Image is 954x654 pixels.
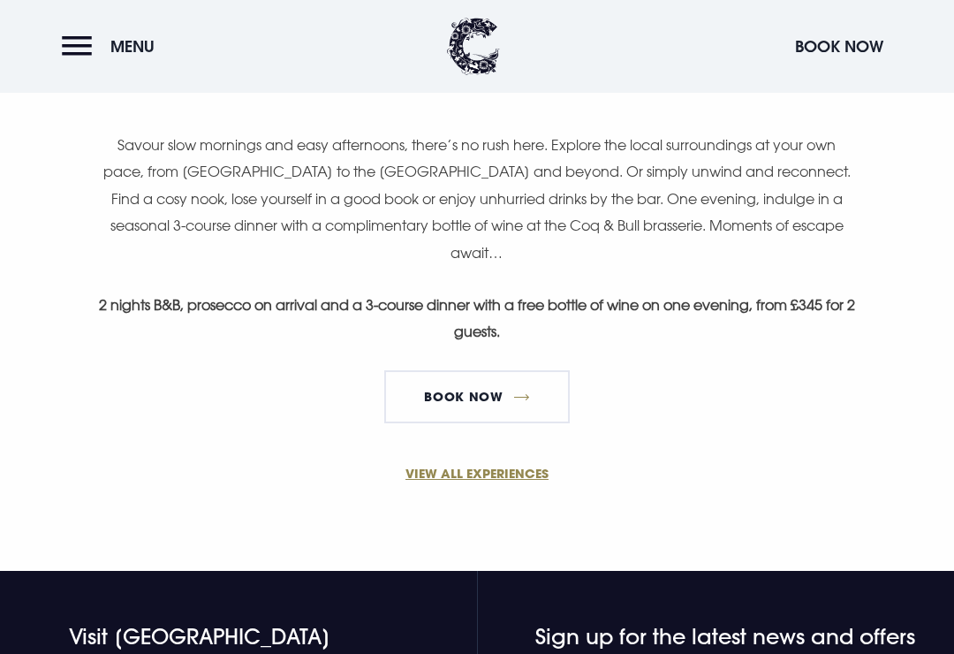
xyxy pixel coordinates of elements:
a: BOOK NOW [384,370,570,423]
h4: Sign up for the latest news and offers [535,624,855,650]
a: VIEW ALL EXPERIENCES [57,464,897,483]
strong: 2 nights B&B, prosecco on arrival and a 3-course dinner with a free bottle of wine on one evening... [99,296,855,340]
button: Book Now [786,27,892,65]
img: Clandeboye Lodge [447,18,500,75]
button: Menu [62,27,163,65]
span: Menu [110,36,155,57]
p: Savour slow mornings and easy afternoons, there’s no rush here. Explore the local surroundings at... [99,132,855,266]
h4: Visit [GEOGRAPHIC_DATA] [69,624,389,650]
